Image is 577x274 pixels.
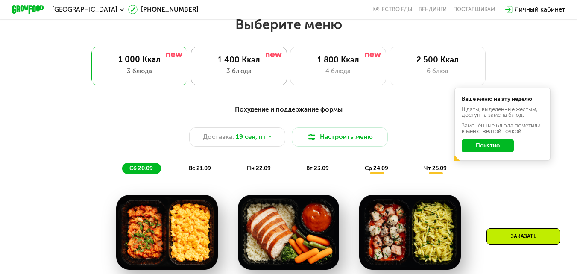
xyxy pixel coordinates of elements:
[203,132,234,142] span: Доставка:
[372,6,412,13] a: Качество еды
[52,6,117,13] span: [GEOGRAPHIC_DATA]
[199,55,278,65] div: 1 400 Ккал
[365,165,388,171] span: ср 24.09
[299,55,378,65] div: 1 800 Ккал
[236,132,266,142] span: 19 сен, пт
[515,5,565,15] div: Личный кабинет
[299,66,378,76] div: 4 блюда
[462,96,543,102] div: Ваше меню на эту неделю
[292,127,388,147] button: Настроить меню
[129,165,153,171] span: сб 20.09
[199,66,278,76] div: 3 блюда
[453,6,495,13] div: поставщикам
[424,165,447,171] span: чт 25.09
[189,165,211,171] span: вс 21.09
[486,228,560,245] div: Заказать
[247,165,271,171] span: пн 22.09
[398,55,477,65] div: 2 500 Ккал
[100,66,180,76] div: 3 блюда
[128,5,199,15] a: [PHONE_NUMBER]
[26,16,551,33] h2: Выберите меню
[462,139,514,152] button: Понятно
[306,165,329,171] span: вт 23.09
[419,6,447,13] a: Вендинги
[100,55,180,65] div: 1 000 Ккал
[398,66,477,76] div: 6 блюд
[462,106,543,118] div: В даты, выделенные желтым, доступна замена блюд.
[51,105,526,115] div: Похудение и поддержание формы
[462,123,543,134] div: Заменённые блюда пометили в меню жёлтой точкой.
